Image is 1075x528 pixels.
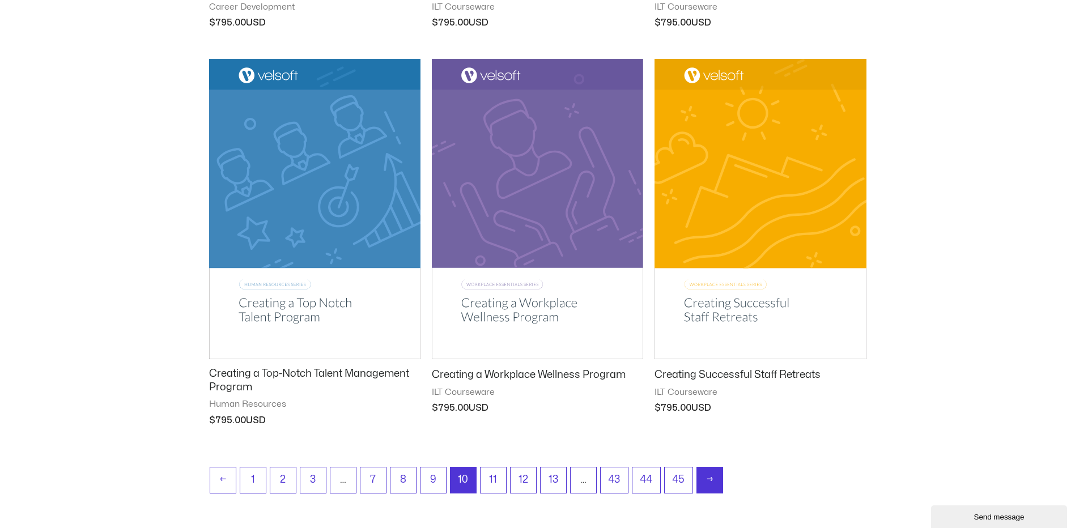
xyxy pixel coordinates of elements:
span: ILT Courseware [432,2,643,13]
a: Creating a Top-Notch Talent Management Program [209,367,420,399]
a: Creating a Workplace Wellness Program [432,368,643,386]
a: Page 45 [665,467,692,493]
span: $ [209,416,215,425]
span: $ [432,403,438,412]
h2: Creating Successful Staff Retreats [655,368,866,381]
bdi: 795.00 [655,18,691,27]
span: ILT Courseware [655,2,866,13]
a: ← [210,467,236,493]
h2: Creating a Workplace Wellness Program [432,368,643,381]
span: Page 10 [451,467,476,493]
span: Human Resources [209,399,420,410]
span: $ [655,403,661,412]
bdi: 795.00 [209,18,246,27]
a: Page 3 [300,467,326,493]
span: $ [432,18,438,27]
span: … [330,467,356,493]
img: Creating Successful Staff Retreats [655,59,866,359]
a: Page 43 [601,467,628,493]
a: Page 44 [632,467,660,493]
bdi: 795.00 [209,416,246,425]
a: Page 11 [481,467,506,493]
a: Page 2 [270,467,296,493]
bdi: 795.00 [432,18,469,27]
bdi: 795.00 [432,403,469,412]
span: $ [655,18,661,27]
span: ILT Courseware [655,387,866,398]
a: Creating Successful Staff Retreats [655,368,866,386]
a: Page 1 [240,467,266,493]
img: Creating a Top-Notch Talent Management Program [209,59,420,359]
nav: Product Pagination [209,467,866,499]
h2: Creating a Top-Notch Talent Management Program [209,367,420,394]
span: Career Development [209,2,420,13]
bdi: 795.00 [655,403,691,412]
iframe: chat widget [931,503,1069,528]
span: $ [209,18,215,27]
a: Page 7 [360,467,386,493]
img: Creating a Workplace Wellness Program [432,59,643,359]
a: Page 8 [390,467,416,493]
span: ILT Courseware [432,387,643,398]
a: → [697,467,723,493]
a: Page 9 [420,467,446,493]
a: Page 12 [511,467,536,493]
a: Page 13 [541,467,566,493]
span: … [571,467,596,493]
